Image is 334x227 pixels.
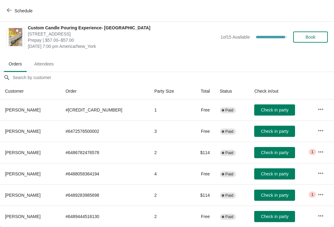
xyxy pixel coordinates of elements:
[215,83,250,99] th: Status
[306,35,315,40] span: Book
[149,142,189,163] td: 2
[293,32,328,43] button: Book
[3,5,37,16] button: Schedule
[249,83,312,99] th: Check in/out
[254,104,295,116] button: Check in party
[311,149,313,154] span: 1
[29,58,59,69] span: Attendees
[225,150,233,155] span: Paid
[189,120,215,142] td: Free
[225,129,233,134] span: Paid
[61,206,149,227] td: # 6489444516130
[28,37,217,43] span: Prepay | $57.00–$57.00
[254,190,295,201] button: Check in party
[261,150,289,155] span: Check in party
[149,99,189,120] td: 1
[254,211,295,222] button: Check in party
[5,107,41,112] span: [PERSON_NAME]
[4,58,27,69] span: Orders
[225,172,233,177] span: Paid
[225,214,233,219] span: Paid
[225,108,233,113] span: Paid
[61,163,149,184] td: # 6488058364194
[149,120,189,142] td: 3
[61,142,149,163] td: # 6486782476578
[261,171,289,176] span: Check in party
[189,206,215,227] td: Free
[5,193,41,198] span: [PERSON_NAME]
[5,150,41,155] span: [PERSON_NAME]
[5,214,41,219] span: [PERSON_NAME]
[61,184,149,206] td: # 6489283985698
[311,192,313,197] span: 1
[261,129,289,134] span: Check in party
[189,99,215,120] td: Free
[261,214,289,219] span: Check in party
[149,184,189,206] td: 2
[5,171,41,176] span: [PERSON_NAME]
[221,35,250,40] span: 1 of 15 Available
[261,193,289,198] span: Check in party
[28,31,217,37] span: [STREET_ADDRESS]
[61,99,149,120] td: # [CREDIT_CARD_NUMBER]
[189,142,215,163] td: $114
[189,184,215,206] td: $114
[28,25,217,31] span: Custom Candle Pouring Experience- [GEOGRAPHIC_DATA]
[149,163,189,184] td: 4
[254,168,295,179] button: Check in party
[5,129,41,134] span: [PERSON_NAME]
[9,28,22,46] img: Custom Candle Pouring Experience- Delray Beach
[189,83,215,99] th: Total
[254,126,295,137] button: Check in party
[149,83,189,99] th: Party Size
[12,72,334,83] input: Search by customer
[15,8,32,13] span: Schedule
[189,163,215,184] td: Free
[61,120,149,142] td: # 6472576500002
[149,206,189,227] td: 2
[261,107,289,112] span: Check in party
[225,193,233,198] span: Paid
[254,147,295,158] button: Check in party
[28,43,217,49] span: [DATE] 7:00 pm America/New_York
[61,83,149,99] th: Order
